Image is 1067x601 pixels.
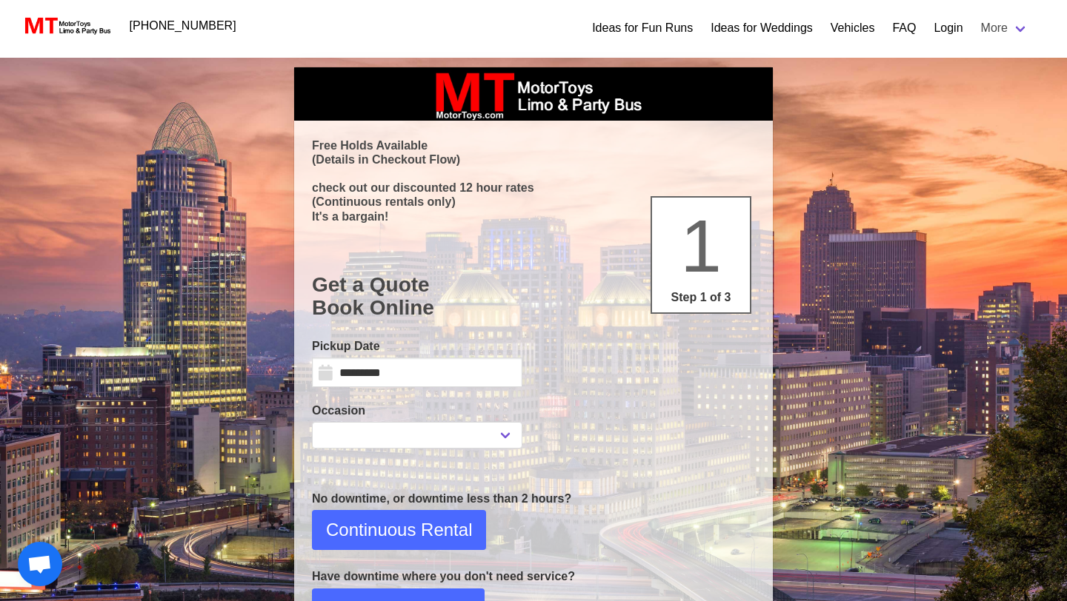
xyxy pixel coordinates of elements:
p: (Continuous rentals only) [312,195,755,209]
span: Continuous Rental [326,517,472,543]
p: check out our discounted 12 hour rates [312,181,755,195]
label: Occasion [312,402,522,420]
a: Vehicles [831,19,875,37]
a: [PHONE_NUMBER] [121,11,245,41]
button: Continuous Rental [312,510,486,550]
span: 1 [680,204,722,287]
a: Open chat [18,542,62,586]
p: No downtime, or downtime less than 2 hours? [312,490,755,508]
img: MotorToys Logo [21,16,112,36]
p: Free Holds Available [312,138,755,152]
h1: Get a Quote Book Online [312,273,755,320]
label: Pickup Date [312,338,522,355]
a: Login [934,19,963,37]
p: Have downtime where you don't need service? [312,568,755,585]
p: (Details in Checkout Flow) [312,152,755,167]
a: Ideas for Fun Runs [592,19,693,37]
img: box_logo_brand.jpeg [422,67,645,121]
a: Ideas for Weddings [711,19,813,37]
a: FAQ [892,19,916,37]
a: More [972,13,1037,43]
p: Step 1 of 3 [658,289,744,306]
p: It's a bargain! [312,209,755,224]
